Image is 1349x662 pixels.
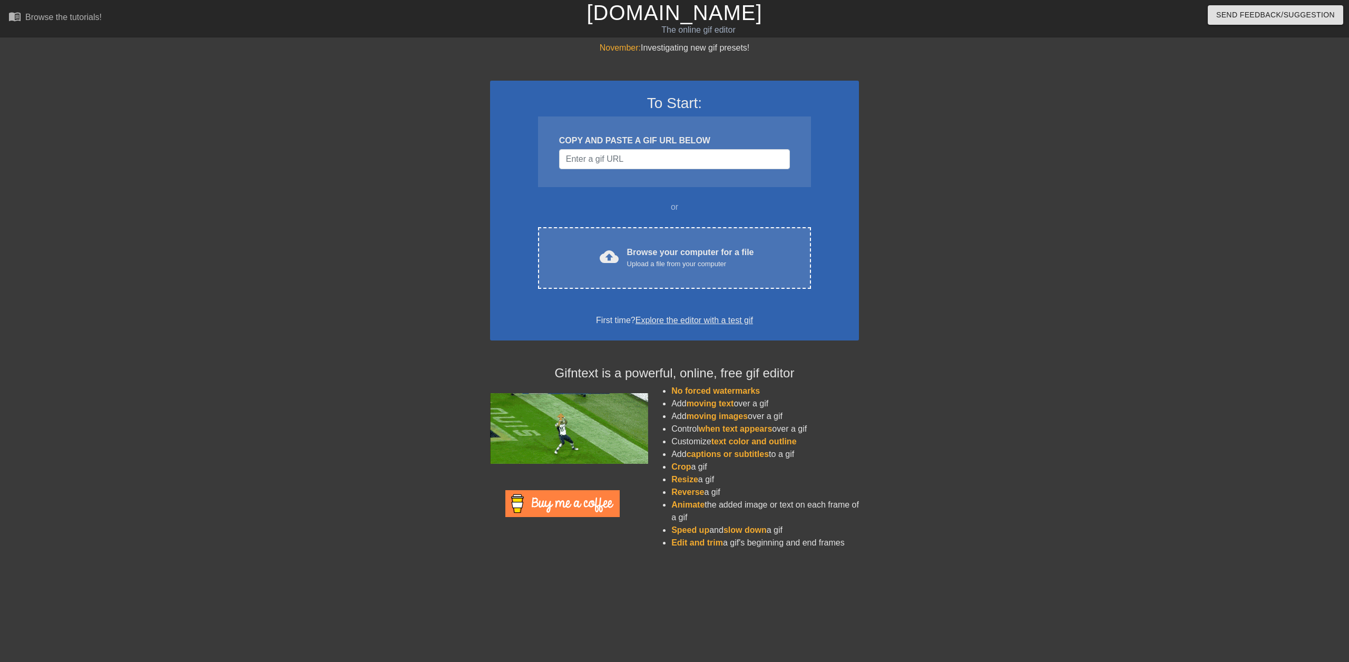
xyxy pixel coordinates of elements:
[8,10,102,26] a: Browse the tutorials!
[600,43,641,52] span: November:
[671,473,859,486] li: a gif
[559,149,790,169] input: Username
[490,366,859,381] h4: Gifntext is a powerful, online, free gif editor
[505,490,620,517] img: Buy Me A Coffee
[671,486,859,499] li: a gif
[455,24,942,36] div: The online gif editor
[687,412,748,421] span: moving images
[671,524,859,537] li: and a gif
[671,461,859,473] li: a gif
[671,423,859,435] li: Control over a gif
[711,437,797,446] span: text color and outline
[671,537,859,549] li: a gif's beginning and end frames
[671,462,691,471] span: Crop
[627,246,754,269] div: Browse your computer for a file
[724,525,767,534] span: slow down
[687,399,734,408] span: moving text
[490,393,648,464] img: football_small.gif
[8,10,21,23] span: menu_book
[600,247,619,266] span: cloud_upload
[671,435,859,448] li: Customize
[671,499,859,524] li: the added image or text on each frame of a gif
[671,525,709,534] span: Speed up
[671,538,723,547] span: Edit and trim
[517,201,832,213] div: or
[504,314,845,327] div: First time?
[699,424,773,433] span: when text appears
[504,94,845,112] h3: To Start:
[671,500,705,509] span: Animate
[559,134,790,147] div: COPY AND PASTE A GIF URL BELOW
[1208,5,1343,25] button: Send Feedback/Suggestion
[671,397,859,410] li: Add over a gif
[25,13,102,22] div: Browse the tutorials!
[687,450,769,459] span: captions or subtitles
[671,410,859,423] li: Add over a gif
[671,448,859,461] li: Add to a gif
[586,1,762,24] a: [DOMAIN_NAME]
[671,386,760,395] span: No forced watermarks
[1216,8,1335,22] span: Send Feedback/Suggestion
[671,475,698,484] span: Resize
[671,488,704,497] span: Reverse
[627,259,754,269] div: Upload a file from your computer
[636,316,753,325] a: Explore the editor with a test gif
[490,42,859,54] div: Investigating new gif presets!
